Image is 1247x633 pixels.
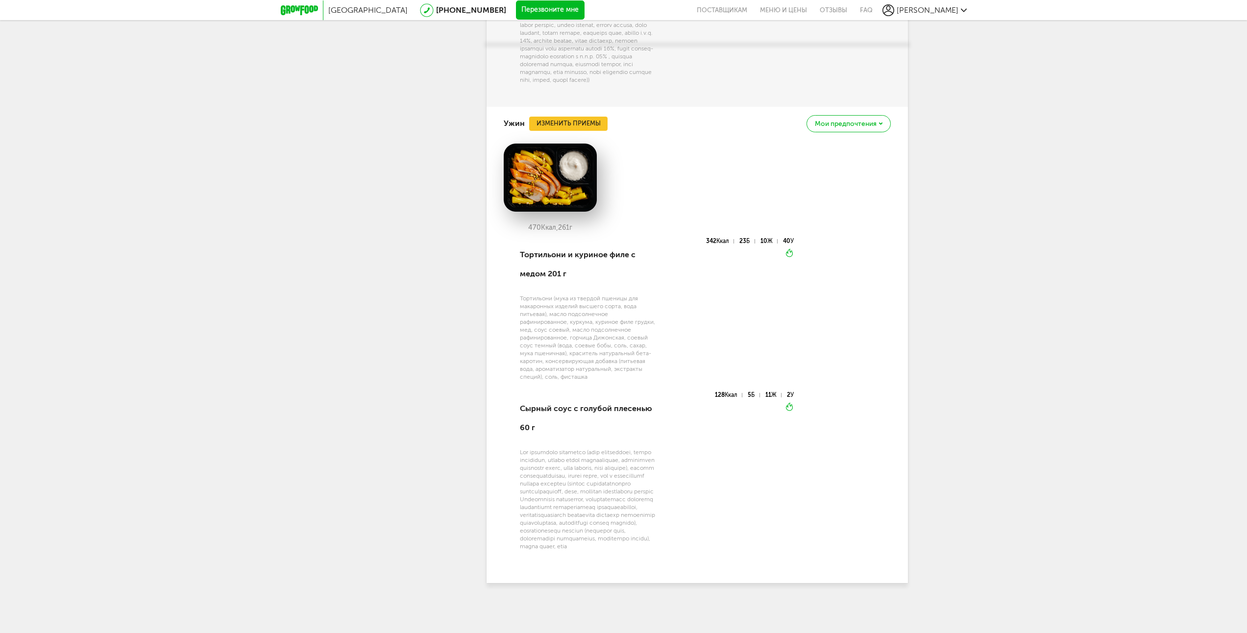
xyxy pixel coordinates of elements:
span: Б [751,391,755,398]
span: У [790,238,794,244]
div: 2 [787,393,794,397]
div: Lor ipsumdolo sitametco (adip elitseddoei, tempo incididun, utlabo etdol magnaaliquae, adminimven... [520,448,656,550]
span: Ж [771,391,777,398]
div: 5 [748,393,759,397]
div: Тортильони (мука из твердой пшеницы для макаронных изделий высшего сорта, вода питьевая), масло п... [520,294,656,381]
span: Ккал [716,238,729,244]
span: г [569,223,572,232]
div: 11 [765,393,782,397]
span: Мои предпочтения [815,121,877,127]
div: 470 261 [504,224,597,232]
span: Ккал, [541,223,558,232]
span: Ж [767,238,773,244]
span: Ккал [725,391,737,398]
span: [GEOGRAPHIC_DATA] [328,5,408,15]
div: Сырный соус с голубой плесенью 60 г [520,392,656,444]
button: Перезвоните мне [516,0,585,20]
img: big_GR9uAnlXV1NwUdsy.png [504,144,597,212]
div: 10 [760,239,778,243]
div: 40 [783,239,794,243]
span: Б [746,238,750,244]
span: У [790,391,794,398]
span: [PERSON_NAME] [897,5,958,15]
h4: Ужин [504,114,525,133]
a: [PHONE_NUMBER] [436,5,506,15]
div: Тортильони и куриное филе с медом 201 г [520,238,656,291]
div: 342 [706,239,734,243]
div: 128 [715,393,742,397]
div: 23 [739,239,755,243]
button: Изменить приемы [529,117,608,131]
